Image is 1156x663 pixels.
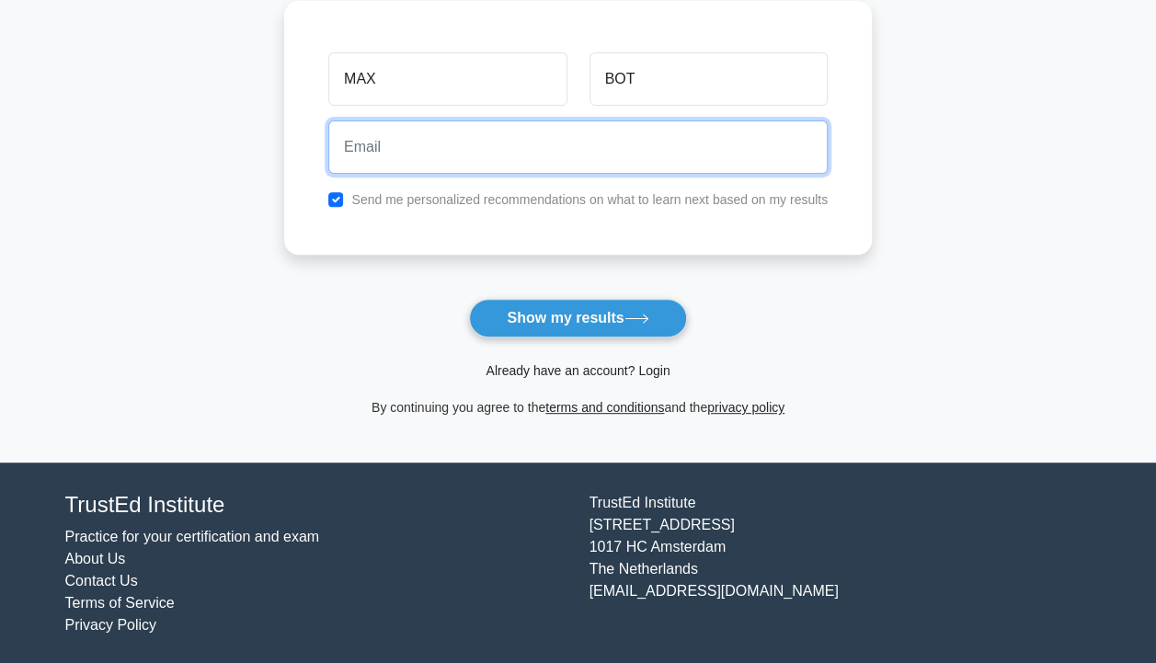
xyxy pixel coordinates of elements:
[589,52,828,106] input: Last name
[578,492,1103,636] div: TrustEd Institute [STREET_ADDRESS] 1017 HC Amsterdam The Netherlands [EMAIL_ADDRESS][DOMAIN_NAME]
[469,299,686,337] button: Show my results
[65,529,320,544] a: Practice for your certification and exam
[65,617,157,633] a: Privacy Policy
[351,192,828,207] label: Send me personalized recommendations on what to learn next based on my results
[65,595,175,611] a: Terms of Service
[328,52,567,106] input: First name
[545,400,664,415] a: terms and conditions
[328,120,828,174] input: Email
[65,492,567,519] h4: TrustEd Institute
[707,400,784,415] a: privacy policy
[65,573,138,589] a: Contact Us
[273,396,883,418] div: By continuing you agree to the and the
[65,551,126,566] a: About Us
[486,363,670,378] a: Already have an account? Login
